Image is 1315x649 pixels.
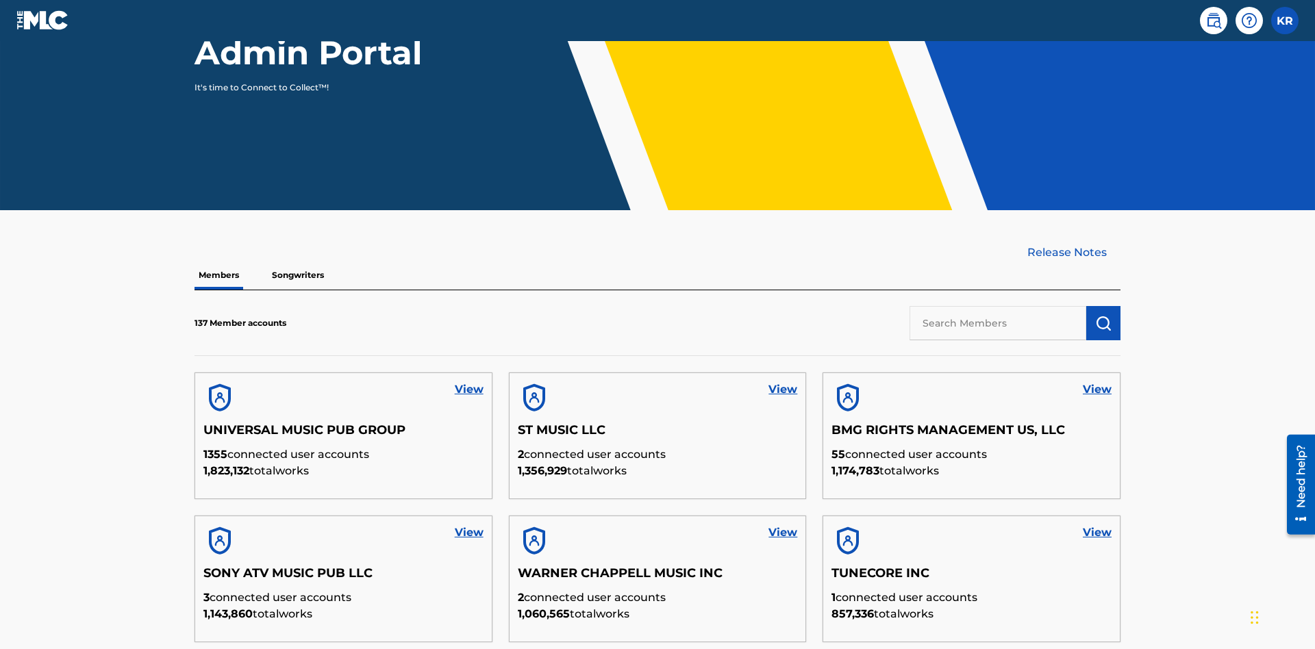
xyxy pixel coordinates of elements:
p: total works [203,606,484,622]
span: 55 [831,448,845,461]
a: View [768,381,797,398]
p: total works [203,463,484,479]
p: Songwriters [268,261,328,290]
p: total works [831,606,1112,622]
p: total works [518,606,798,622]
span: 1,060,565 [518,607,570,620]
p: Members [195,261,243,290]
h5: ST MUSIC LLC [518,422,798,446]
span: 1,174,783 [831,464,879,477]
p: total works [831,463,1112,479]
a: View [455,524,484,541]
img: account [203,381,236,414]
p: connected user accounts [203,446,484,463]
a: View [768,524,797,541]
img: account [518,381,551,414]
img: account [518,524,551,557]
p: connected user accounts [518,446,798,463]
img: account [203,524,236,557]
span: 1,143,860 [203,607,253,620]
div: Drag [1251,597,1259,638]
a: View [455,381,484,398]
p: connected user accounts [831,589,1112,606]
img: MLC Logo [16,10,69,30]
p: connected user accounts [203,589,484,606]
p: It's time to Connect to Collect™! [195,81,432,94]
p: total works [518,463,798,479]
img: search [1205,12,1222,29]
img: Search Works [1095,315,1112,331]
a: View [1083,524,1112,541]
span: 2 [518,448,524,461]
span: 1,356,929 [518,464,567,477]
a: Release Notes [1027,244,1120,261]
span: 2 [518,591,524,604]
span: 1,823,132 [203,464,249,477]
img: account [831,524,864,557]
div: User Menu [1271,7,1299,34]
input: Search Members [910,306,1086,340]
p: connected user accounts [831,446,1112,463]
h5: UNIVERSAL MUSIC PUB GROUP [203,422,484,446]
h5: TUNECORE INC [831,565,1112,589]
img: account [831,381,864,414]
span: 1 [831,591,836,604]
a: View [1083,381,1112,398]
a: Public Search [1200,7,1227,34]
p: 137 Member accounts [195,317,286,329]
div: Help [1236,7,1263,34]
span: 3 [203,591,210,604]
p: connected user accounts [518,589,798,606]
h5: WARNER CHAPPELL MUSIC INC [518,565,798,589]
img: help [1241,12,1257,29]
iframe: Chat Widget [1247,583,1315,649]
span: 1355 [203,448,227,461]
span: 857,336 [831,607,874,620]
h5: BMG RIGHTS MANAGEMENT US, LLC [831,422,1112,446]
iframe: Resource Center [1277,429,1315,542]
h5: SONY ATV MUSIC PUB LLC [203,565,484,589]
